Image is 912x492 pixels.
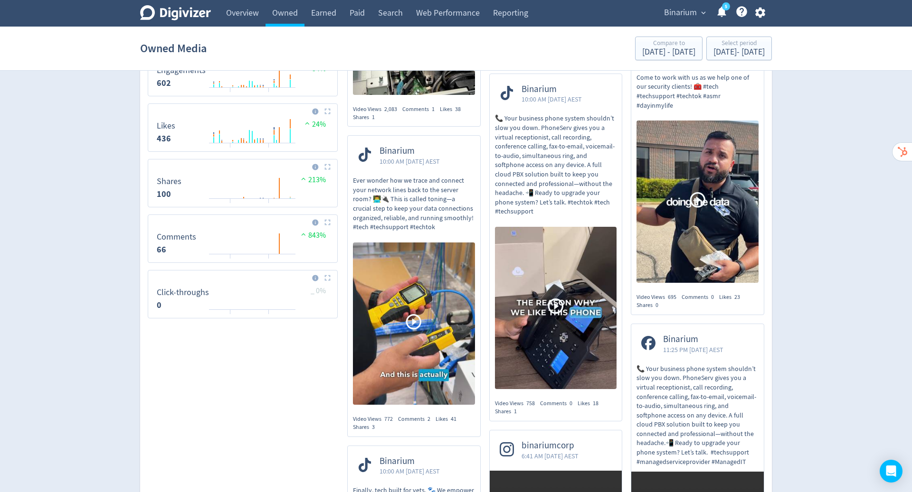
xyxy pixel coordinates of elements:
text: 22/09 [263,202,275,209]
svg: Click-throughs 0 [152,274,333,314]
img: positive-performance.svg [299,175,308,182]
span: 843% [299,231,326,240]
span: 1 [372,113,375,121]
p: 📞 Your business phone system shouldn’t slow you down. PhoneServ gives you a virtual receptionist,... [636,364,759,467]
div: [DATE] - [DATE] [713,48,765,56]
text: 5 [725,3,727,10]
div: Shares [353,423,380,431]
div: Video Views [636,293,682,301]
span: 772 [384,415,393,423]
span: 6:41 AM [DATE] AEST [522,451,579,461]
text: 08/09 [225,147,236,153]
div: Video Views [353,415,398,423]
span: 2,083 [384,105,397,113]
span: Binarium [522,84,582,95]
strong: 602 [157,77,171,89]
div: Open Intercom Messenger [880,460,902,483]
span: 3 [372,423,375,431]
span: 24% [303,120,326,129]
div: Shares [495,408,522,416]
p: 📞 Your business phone system shouldn’t slow you down. PhoneServ gives you a virtual receptionist,... [495,114,617,216]
span: 18 [593,399,598,407]
div: Likes [436,415,462,423]
strong: 66 [157,244,166,255]
div: Likes [578,399,604,408]
span: _ 0% [311,286,326,296]
h1: Owned Media [140,33,207,64]
strong: 0 [157,299,161,311]
text: 22/09 [263,313,275,320]
p: Ever wonder how we trace and connect your network lines back to the server room? 👨‍💻🔌 This is cal... [353,176,475,232]
span: 11:25 PM [DATE] AEST [663,345,723,354]
span: 10:00 AM [DATE] AEST [380,157,440,166]
dt: Likes [157,121,175,131]
svg: Shares 100 [152,163,333,203]
button: Select period[DATE]- [DATE] [706,37,772,60]
button: Compare to[DATE] - [DATE] [635,37,703,60]
span: 695 [668,293,676,301]
svg: Comments 66 [152,219,333,259]
a: 5 [722,2,730,10]
span: 0 [711,293,714,301]
div: Video Views [495,399,540,408]
text: 08/09 [225,202,236,209]
span: 758 [526,399,535,407]
span: Binarium [380,456,440,467]
p: Come to work with us as we help one of our security clients! 🧰 #tech #techsupport #techtok #asmr ... [636,73,759,110]
img: Placeholder [324,275,331,281]
span: 23 [734,293,740,301]
div: Likes [440,105,466,113]
span: expand_more [699,9,708,17]
span: 1 [432,105,435,113]
div: Shares [636,301,664,309]
span: binariumcorp [522,440,579,451]
span: 1 [514,408,517,415]
text: 22/09 [263,91,275,98]
dt: Shares [157,176,181,187]
span: 38 [455,105,461,113]
svg: Engagements 602 [152,52,333,92]
img: positive-performance.svg [303,120,312,127]
span: Binarium [380,146,440,157]
div: Comments [682,293,719,301]
img: positive-performance.svg [299,231,308,238]
span: 0 [570,399,572,407]
span: 213% [299,175,326,185]
div: Comments [402,105,440,113]
img: Placeholder [324,164,331,170]
dt: Click-throughs [157,287,209,298]
button: Binarium [661,5,708,20]
div: Select period [713,40,765,48]
dt: Comments [157,232,196,242]
div: Likes [719,293,745,301]
img: Placeholder [324,108,331,114]
div: Comments [398,415,436,423]
span: 10:00 AM [DATE] AEST [380,466,440,476]
span: Binarium [663,334,723,345]
div: [DATE] - [DATE] [642,48,695,56]
span: 2 [427,415,430,423]
svg: Likes 436 [152,108,333,148]
text: 08/09 [225,91,236,98]
text: 22/09 [263,147,275,153]
text: 08/09 [225,313,236,320]
text: 22/09 [263,258,275,264]
div: Comments [540,399,578,408]
div: Compare to [642,40,695,48]
div: Video Views [353,105,402,113]
strong: 100 [157,188,171,200]
span: 41 [451,415,456,423]
img: Placeholder [324,219,331,225]
span: 0 [655,301,658,309]
div: Shares [353,113,380,121]
span: Binarium [664,5,697,20]
text: 08/09 [225,258,236,264]
span: 10:00 AM [DATE] AEST [522,94,582,104]
strong: 436 [157,133,171,144]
